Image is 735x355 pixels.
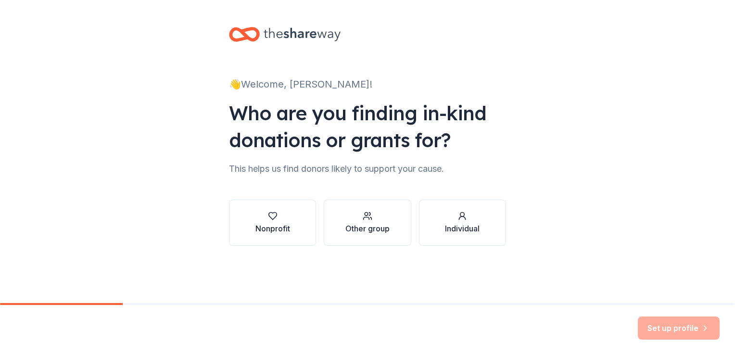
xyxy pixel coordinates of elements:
div: Other group [345,223,390,234]
button: Individual [419,200,506,246]
button: Other group [324,200,411,246]
div: Who are you finding in-kind donations or grants for? [229,100,506,153]
div: Nonprofit [255,223,290,234]
div: 👋 Welcome, [PERSON_NAME]! [229,76,506,92]
div: This helps us find donors likely to support your cause. [229,161,506,177]
div: Individual [445,223,480,234]
button: Nonprofit [229,200,316,246]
